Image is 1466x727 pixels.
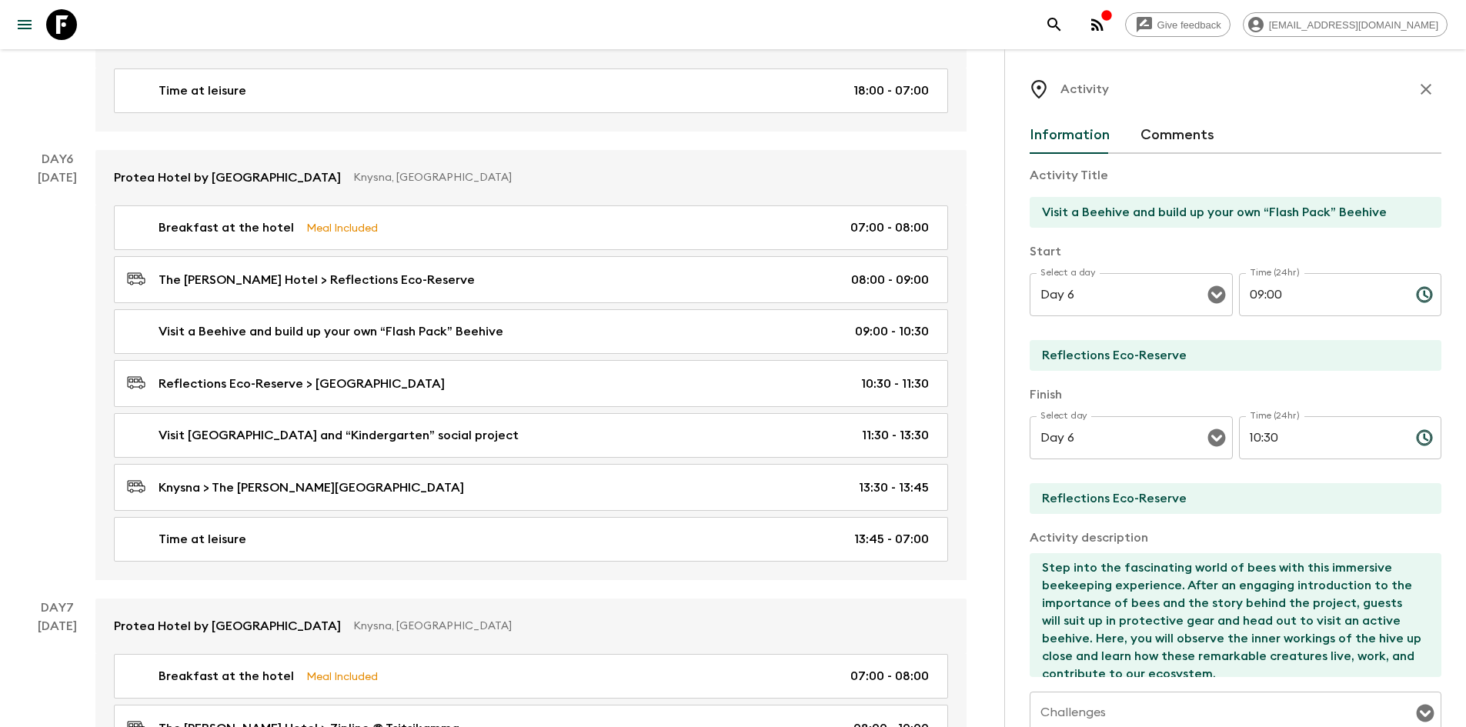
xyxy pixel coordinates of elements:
p: Time at leisure [159,82,246,100]
input: E.g Hozuagawa boat tour [1030,197,1429,228]
label: Time (24hr) [1250,266,1300,279]
textarea: Step into the fascinating world of bees with this immersive beekeeping experience. After an engag... [1030,553,1429,677]
p: Knysna > The [PERSON_NAME][GEOGRAPHIC_DATA] [159,479,464,497]
p: Visit [GEOGRAPHIC_DATA] and “Kindergarten” social project [159,426,519,445]
button: Open [1206,427,1227,449]
button: Open [1414,702,1436,724]
p: 07:00 - 08:00 [850,667,929,685]
p: Protea Hotel by [GEOGRAPHIC_DATA] [114,168,341,187]
p: Knysna, [GEOGRAPHIC_DATA] [353,619,936,634]
a: Protea Hotel by [GEOGRAPHIC_DATA]Knysna, [GEOGRAPHIC_DATA] [95,150,967,205]
p: Breakfast at the hotel [159,667,294,685]
input: End Location (leave blank if same as Start) [1030,483,1429,514]
p: Start [1030,242,1441,261]
p: Protea Hotel by [GEOGRAPHIC_DATA] [114,617,341,635]
p: Day 6 [18,150,95,168]
input: hh:mm [1239,416,1404,459]
p: The [PERSON_NAME] Hotel > Reflections Eco-Reserve [159,271,475,289]
p: 07:00 - 08:00 [850,218,929,237]
a: Visit [GEOGRAPHIC_DATA] and “Kindergarten” social project11:30 - 13:30 [114,413,948,458]
p: Finish [1030,385,1441,404]
button: menu [9,9,40,40]
p: 09:00 - 10:30 [855,322,929,341]
label: Select a day [1040,266,1095,279]
p: Meal Included [306,668,378,685]
a: Visit a Beehive and build up your own “Flash Pack” Beehive09:00 - 10:30 [114,309,948,354]
p: Day 7 [18,599,95,617]
p: Breakfast at the hotel [159,218,294,237]
a: Protea Hotel by [GEOGRAPHIC_DATA]Knysna, [GEOGRAPHIC_DATA] [95,599,967,654]
div: [EMAIL_ADDRESS][DOMAIN_NAME] [1243,12,1448,37]
button: Comments [1140,117,1214,154]
p: Meal Included [306,219,378,236]
button: Choose time, selected time is 10:30 AM [1409,422,1440,453]
p: 18:00 - 07:00 [853,82,929,100]
a: Reflections Eco-Reserve > [GEOGRAPHIC_DATA]10:30 - 11:30 [114,360,948,407]
p: Reflections Eco-Reserve > [GEOGRAPHIC_DATA] [159,375,445,393]
p: Knysna, [GEOGRAPHIC_DATA] [353,170,936,185]
p: 13:30 - 13:45 [859,479,929,497]
div: [DATE] [38,168,77,580]
a: Breakfast at the hotelMeal Included07:00 - 08:00 [114,654,948,699]
a: Give feedback [1125,12,1231,37]
p: 13:45 - 07:00 [854,530,929,549]
a: The [PERSON_NAME] Hotel > Reflections Eco-Reserve08:00 - 09:00 [114,256,948,303]
p: 10:30 - 11:30 [861,375,929,393]
p: Visit a Beehive and build up your own “Flash Pack” Beehive [159,322,503,341]
p: 08:00 - 09:00 [851,271,929,289]
span: [EMAIL_ADDRESS][DOMAIN_NAME] [1261,19,1447,31]
a: Knysna > The [PERSON_NAME][GEOGRAPHIC_DATA]13:30 - 13:45 [114,464,948,511]
a: Breakfast at the hotelMeal Included07:00 - 08:00 [114,205,948,250]
p: 11:30 - 13:30 [862,426,929,445]
label: Select day [1040,409,1087,422]
p: Time at leisure [159,530,246,549]
button: Choose time, selected time is 9:00 AM [1409,279,1440,310]
a: Time at leisure13:45 - 07:00 [114,517,948,562]
button: search adventures [1039,9,1070,40]
p: Activity Title [1030,166,1441,185]
span: Give feedback [1149,19,1230,31]
input: hh:mm [1239,273,1404,316]
a: Time at leisure18:00 - 07:00 [114,68,948,113]
label: Time (24hr) [1250,409,1300,422]
p: Activity description [1030,529,1441,547]
input: Start Location [1030,340,1429,371]
button: Open [1206,284,1227,305]
button: Information [1030,117,1110,154]
p: Activity [1060,80,1109,98]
